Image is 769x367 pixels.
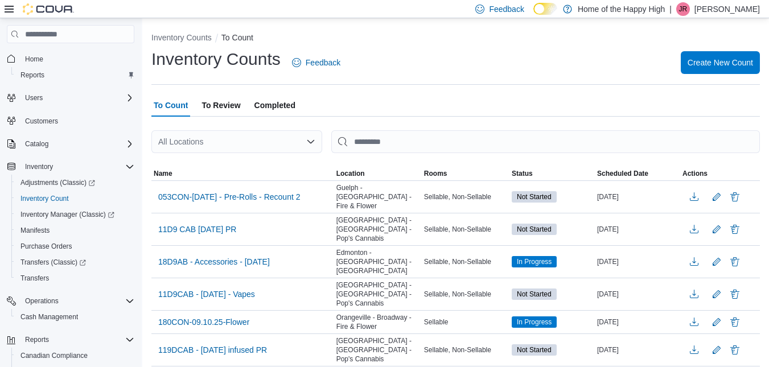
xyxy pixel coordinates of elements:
[16,349,92,362] a: Canadian Compliance
[336,313,420,331] span: Orangeville - Broadway - Fire & Flower
[710,221,723,238] button: Edit count details
[154,286,260,303] button: 11D9CAB - [DATE] - Vapes
[422,343,509,357] div: Sellable, Non-Sellable
[688,57,753,68] span: Create New Count
[512,191,557,203] span: Not Started
[517,257,552,267] span: In Progress
[16,176,100,189] a: Adjustments (Classic)
[422,190,509,204] div: Sellable, Non-Sellable
[16,255,91,269] a: Transfers (Classic)
[11,270,139,286] button: Transfers
[158,191,300,203] span: 053CON-[DATE] - Pre-Rolls - Recount 2
[728,255,742,269] button: Delete
[20,274,49,283] span: Transfers
[710,286,723,303] button: Edit count details
[669,2,672,16] p: |
[422,167,509,180] button: Rooms
[681,51,760,74] button: Create New Count
[16,271,134,285] span: Transfers
[512,224,557,235] span: Not Started
[422,315,509,329] div: Sellable
[23,3,74,15] img: Cova
[2,159,139,175] button: Inventory
[16,310,134,324] span: Cash Management
[710,314,723,331] button: Edit count details
[158,288,255,300] span: 11D9CAB - [DATE] - Vapes
[20,312,78,321] span: Cash Management
[595,343,680,357] div: [DATE]
[306,137,315,146] button: Open list of options
[336,183,420,211] span: Guelph - [GEOGRAPHIC_DATA] - Fire & Flower
[25,139,48,149] span: Catalog
[20,91,47,105] button: Users
[20,226,50,235] span: Manifests
[20,51,134,65] span: Home
[710,188,723,205] button: Edit count details
[20,114,63,128] a: Customers
[597,169,648,178] span: Scheduled Date
[517,192,552,202] span: Not Started
[595,255,680,269] div: [DATE]
[16,208,134,221] span: Inventory Manager (Classic)
[728,190,742,204] button: Delete
[11,238,139,254] button: Purchase Orders
[20,258,86,267] span: Transfers (Classic)
[595,222,680,236] div: [DATE]
[20,52,48,66] a: Home
[595,315,680,329] div: [DATE]
[11,348,139,364] button: Canadian Compliance
[512,288,557,300] span: Not Started
[728,315,742,329] button: Delete
[11,67,139,83] button: Reports
[221,33,253,42] button: To Count
[20,160,134,174] span: Inventory
[154,94,188,117] span: To Count
[422,287,509,301] div: Sellable, Non-Sellable
[11,254,139,270] a: Transfers (Classic)
[154,221,241,238] button: 11D9 CAB [DATE] PR
[151,32,760,46] nav: An example of EuiBreadcrumbs
[20,333,134,347] span: Reports
[11,191,139,207] button: Inventory Count
[336,216,420,243] span: [GEOGRAPHIC_DATA] - [GEOGRAPHIC_DATA] - Pop's Cannabis
[512,316,557,328] span: In Progress
[422,222,509,236] div: Sellable, Non-Sellable
[16,224,134,237] span: Manifests
[20,351,88,360] span: Canadian Compliance
[20,137,134,151] span: Catalog
[2,332,139,348] button: Reports
[595,167,680,180] button: Scheduled Date
[710,341,723,358] button: Edit count details
[16,310,83,324] a: Cash Management
[336,169,365,178] span: Location
[287,51,345,74] a: Feedback
[16,192,134,205] span: Inventory Count
[16,240,134,253] span: Purchase Orders
[682,169,708,178] span: Actions
[710,253,723,270] button: Edit count details
[20,194,69,203] span: Inventory Count
[20,242,72,251] span: Purchase Orders
[676,2,690,16] div: Jazmine Rice
[336,336,420,364] span: [GEOGRAPHIC_DATA] - [GEOGRAPHIC_DATA] - Pop's Cannabis
[2,136,139,152] button: Catalog
[336,281,420,308] span: [GEOGRAPHIC_DATA] - [GEOGRAPHIC_DATA] - Pop's Cannabis
[254,94,295,117] span: Completed
[20,333,54,347] button: Reports
[16,68,49,82] a: Reports
[509,167,595,180] button: Status
[16,208,119,221] a: Inventory Manager (Classic)
[2,113,139,129] button: Customers
[20,91,134,105] span: Users
[517,345,552,355] span: Not Started
[2,50,139,67] button: Home
[20,71,44,80] span: Reports
[517,317,552,327] span: In Progress
[334,167,422,180] button: Location
[154,169,172,178] span: Name
[154,341,272,358] button: 119DCAB - [DATE] infused PR
[2,90,139,106] button: Users
[20,210,114,219] span: Inventory Manager (Classic)
[2,293,139,309] button: Operations
[728,222,742,236] button: Delete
